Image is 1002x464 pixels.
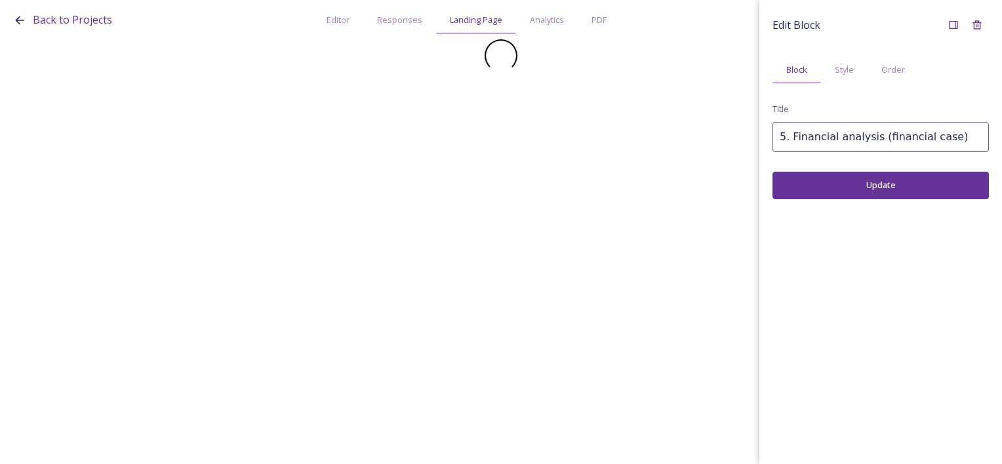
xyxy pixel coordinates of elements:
[772,172,989,199] button: Update
[881,64,905,76] span: Order
[591,14,607,26] span: PDF
[33,12,112,28] a: Back to Projects
[772,122,989,152] input: My Page Name
[835,64,854,76] span: Style
[327,14,350,26] span: Editor
[772,17,820,33] span: Edit Block
[530,14,564,26] span: Analytics
[772,103,789,115] span: Title
[786,64,807,76] span: Block
[450,14,502,26] span: Landing Page
[33,12,112,27] span: Back to Projects
[377,14,422,26] span: Responses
